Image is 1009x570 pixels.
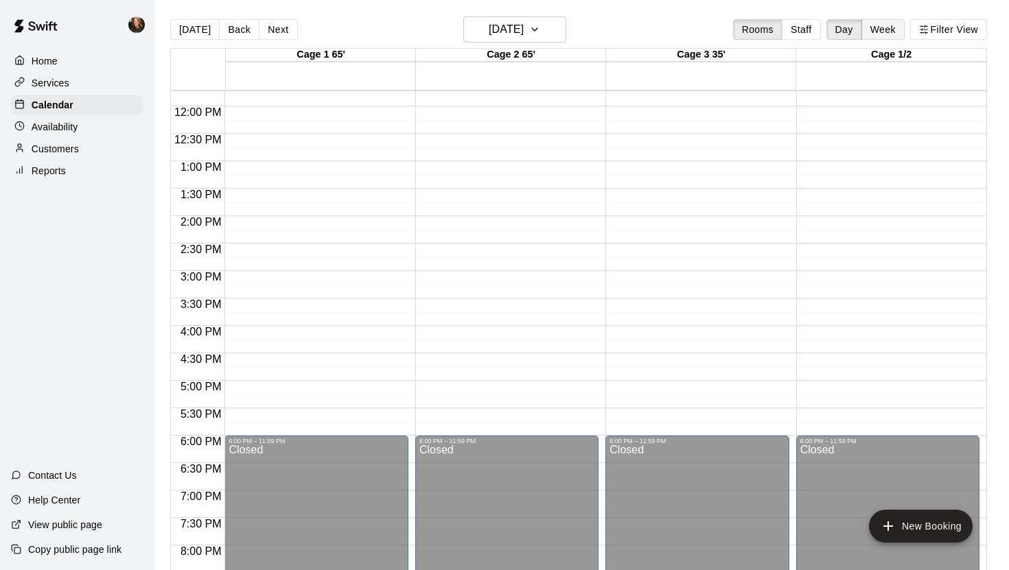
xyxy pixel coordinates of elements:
[32,98,73,112] p: Calendar
[177,326,225,337] span: 4:00 PM
[126,11,154,38] div: AJ Seagle
[177,408,225,420] span: 5:30 PM
[28,543,121,556] p: Copy public page link
[489,20,524,39] h6: [DATE]
[177,216,225,228] span: 2:00 PM
[32,76,69,90] p: Services
[28,493,80,507] p: Help Center
[259,19,297,40] button: Next
[177,545,225,557] span: 8:00 PM
[177,244,225,255] span: 2:30 PM
[177,161,225,173] span: 1:00 PM
[219,19,259,40] button: Back
[229,438,404,444] div: 6:00 PM – 11:59 PM
[826,19,862,40] button: Day
[177,518,225,530] span: 7:30 PM
[11,51,143,71] a: Home
[177,490,225,502] span: 7:00 PM
[800,438,975,444] div: 6:00 PM – 11:59 PM
[782,19,821,40] button: Staff
[177,463,225,475] span: 6:30 PM
[796,49,986,62] div: Cage 1/2
[32,164,66,178] p: Reports
[171,134,224,145] span: 12:30 PM
[177,298,225,310] span: 3:30 PM
[28,518,102,532] p: View public page
[910,19,987,40] button: Filter View
[32,120,78,134] p: Availability
[610,438,785,444] div: 6:00 PM – 11:59 PM
[177,381,225,392] span: 5:00 PM
[28,468,77,482] p: Contact Us
[11,95,143,115] a: Calendar
[11,117,143,137] a: Availability
[11,73,143,93] a: Services
[32,142,79,156] p: Customers
[419,438,594,444] div: 6:00 PM – 11:59 PM
[463,16,566,43] button: [DATE]
[177,353,225,365] span: 4:30 PM
[170,19,220,40] button: [DATE]
[171,106,224,118] span: 12:00 PM
[733,19,782,40] button: Rooms
[11,139,143,159] a: Customers
[861,19,905,40] button: Week
[177,189,225,200] span: 1:30 PM
[11,161,143,181] a: Reports
[128,16,145,33] img: AJ Seagle
[226,49,416,62] div: Cage 1 65'
[177,436,225,447] span: 6:00 PM
[32,54,58,68] p: Home
[177,271,225,283] span: 3:00 PM
[869,510,973,543] button: add
[416,49,606,62] div: Cage 2 65'
[606,49,796,62] div: Cage 3 35'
